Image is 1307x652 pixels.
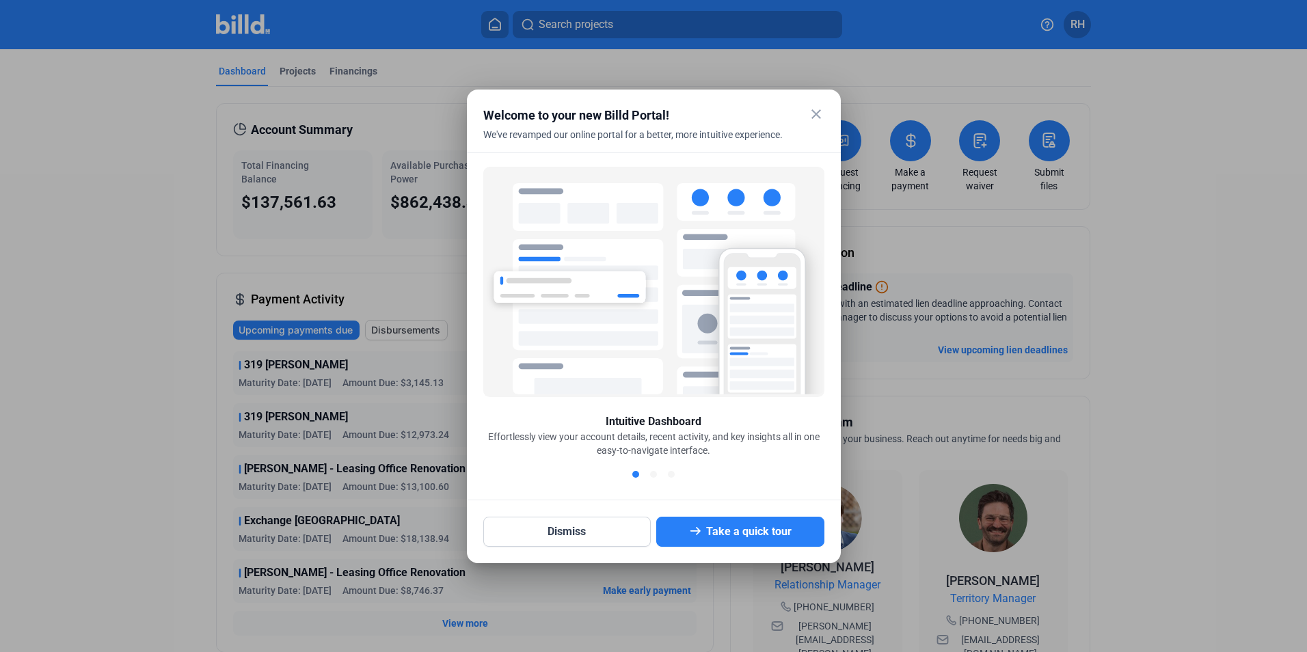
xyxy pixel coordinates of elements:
[483,517,651,547] button: Dismiss
[483,430,824,457] div: Effortlessly view your account details, recent activity, and key insights all in one easy-to-navi...
[483,106,790,125] div: Welcome to your new Billd Portal!
[656,517,824,547] button: Take a quick tour
[606,413,701,430] div: Intuitive Dashboard
[483,128,790,158] div: We've revamped our online portal for a better, more intuitive experience.
[808,106,824,122] mat-icon: close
